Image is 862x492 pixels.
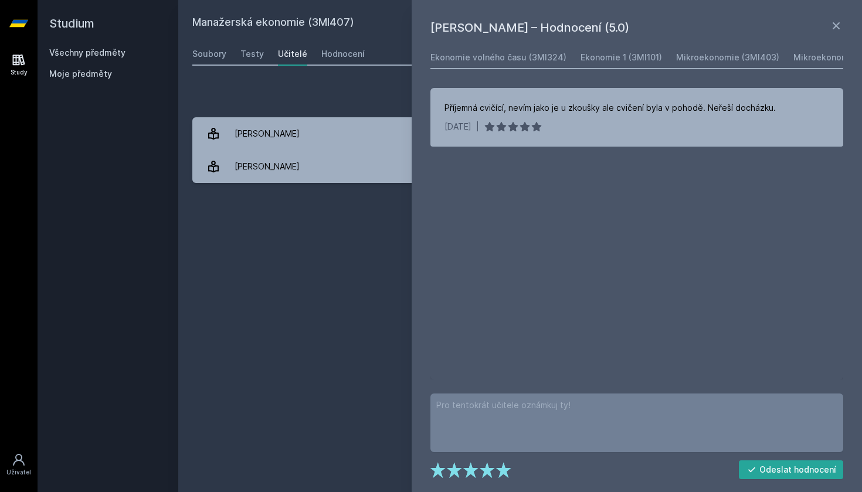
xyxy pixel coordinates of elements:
a: Hodnocení [321,42,365,66]
a: [PERSON_NAME] 1 hodnocení 5.0 [192,150,848,183]
div: [DATE] [444,121,471,133]
div: Hodnocení [321,48,365,60]
div: [PERSON_NAME] [235,122,300,145]
a: Všechny předměty [49,47,125,57]
div: Study [11,68,28,77]
div: Příjemná cvičící, nevím jako je u zkoušky ale cvičení byla v pohodě. Neřeší docházku. [444,102,776,114]
a: Testy [240,42,264,66]
h2: Manažerská ekonomie (3MI407) [192,14,717,33]
div: Uživatel [6,468,31,477]
div: [PERSON_NAME] [235,155,300,178]
a: Soubory [192,42,226,66]
a: [PERSON_NAME] 2 hodnocení 5.0 [192,117,848,150]
a: Uživatel [2,447,35,483]
div: Učitelé [278,48,307,60]
a: Učitelé [278,42,307,66]
div: Soubory [192,48,226,60]
div: | [476,121,479,133]
div: Testy [240,48,264,60]
span: Moje předměty [49,68,112,80]
a: Study [2,47,35,83]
